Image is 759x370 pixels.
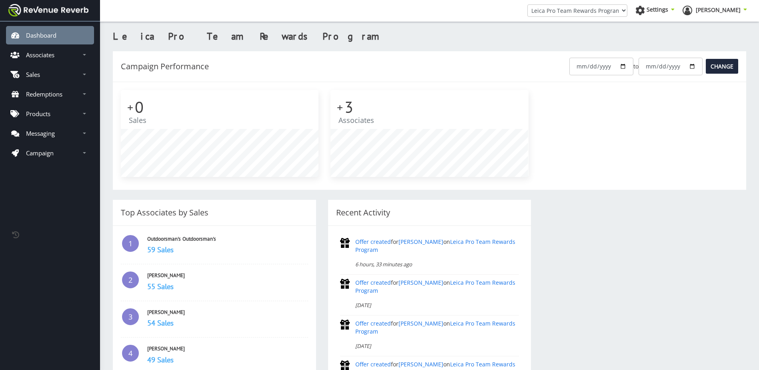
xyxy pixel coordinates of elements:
[399,238,443,245] a: [PERSON_NAME]
[113,30,746,43] h3: Leica Pro Team Rewards Program
[706,59,738,74] input: Change
[121,60,209,73] div: Campaign Performance
[6,85,94,103] a: Redemptions
[26,90,62,98] p: Redemptions
[6,65,94,84] a: Sales
[121,234,140,253] span: 1
[6,26,94,44] a: Dashboard
[26,129,55,137] p: Messaging
[26,110,50,118] p: Products
[147,244,308,255] h3: 59 Sales
[355,238,515,253] a: Leica Pro Team Rewards Program
[355,302,371,309] em: [DATE]
[399,360,443,368] a: [PERSON_NAME]
[336,206,523,219] div: Recent Activity
[355,342,371,350] em: [DATE]
[683,6,692,15] img: ph-profile.png
[355,279,391,286] a: Offer created
[399,320,443,327] a: [PERSON_NAME]
[26,51,54,59] p: Associates
[6,124,94,143] a: Messaging
[355,360,391,368] a: Offer created
[147,345,185,352] a: [PERSON_NAME]
[6,144,94,162] a: Campaign
[340,238,350,248] img: create.png
[647,6,668,13] span: Settings
[121,206,308,219] div: Top Associates by Sales
[6,105,94,123] a: Products
[26,31,56,39] p: Dashboard
[8,4,88,16] img: navbar brand
[147,272,185,279] a: [PERSON_NAME]
[338,116,520,124] p: Associates
[683,6,747,18] a: [PERSON_NAME]
[569,58,738,75] form: to
[6,46,94,64] a: Associates
[147,235,216,242] a: Outdoorsman's Outdoorsman's
[121,344,140,363] span: 4
[121,307,140,326] span: 3
[355,320,515,335] a: Leica Pro Team Rewards Program
[696,6,741,14] span: [PERSON_NAME]
[147,309,185,316] a: [PERSON_NAME]
[129,98,310,116] h2: 0
[355,320,519,336] p: for on
[127,99,133,115] span: +
[147,354,308,365] h3: 49 Sales
[147,281,308,292] h3: 55 Sales
[355,238,519,254] p: for on
[635,6,675,18] a: Settings
[355,279,515,294] a: Leica Pro Team Rewards Program
[26,70,40,78] p: Sales
[355,320,391,327] a: Offer created
[337,99,343,115] span: +
[340,320,350,330] img: create.png
[121,270,140,290] span: 2
[355,279,519,295] p: for on
[399,279,443,286] a: [PERSON_NAME]
[355,238,391,245] a: Offer created
[26,149,54,157] p: Campaign
[340,279,350,289] img: create.png
[147,318,308,328] h3: 54 Sales
[338,98,520,116] h2: 3
[355,261,412,268] em: 6 hours, 33 minutes ago
[129,116,310,124] p: Sales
